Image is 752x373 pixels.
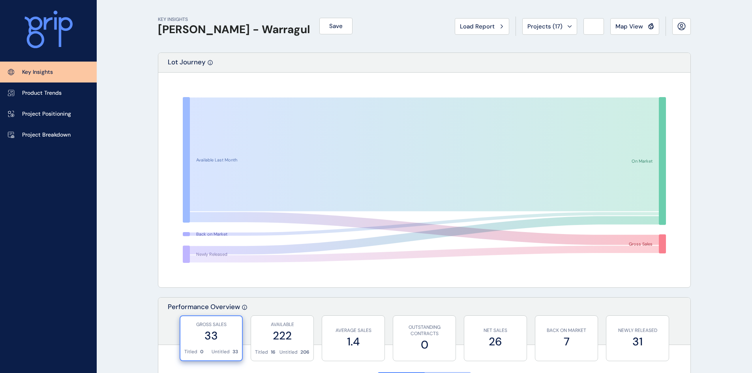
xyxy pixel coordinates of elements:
p: GROSS SALES [184,321,238,328]
label: 7 [539,334,594,349]
p: BACK ON MARKET [539,327,594,334]
p: 206 [300,349,309,356]
p: Untitled [212,349,230,355]
button: Load Report [455,18,509,35]
p: Titled [184,349,197,355]
span: Map View [615,22,643,30]
p: NET SALES [468,327,523,334]
span: Projects ( 17 ) [527,22,563,30]
p: Untitled [279,349,298,356]
p: Product Trends [22,89,62,97]
p: Lot Journey [168,58,206,72]
p: Project Breakdown [22,131,71,139]
p: KEY INSIGHTS [158,16,310,23]
label: 33 [184,328,238,343]
p: Performance Overview [168,302,240,345]
p: Project Positioning [22,110,71,118]
span: Save [329,22,343,30]
button: Map View [610,18,659,35]
p: OUTSTANDING CONTRACTS [397,324,452,337]
p: NEWLY RELEASED [610,327,665,334]
label: 222 [255,328,309,343]
p: 33 [233,349,238,355]
button: Projects (17) [522,18,577,35]
button: Save [319,18,353,34]
p: 16 [271,349,276,356]
label: 26 [468,334,523,349]
p: AVAILABLE [255,321,309,328]
h1: [PERSON_NAME] - Warragul [158,23,310,36]
p: Titled [255,349,268,356]
label: 1.4 [326,334,381,349]
label: 0 [397,337,452,352]
p: 0 [200,349,203,355]
p: AVERAGE SALES [326,327,381,334]
label: 31 [610,334,665,349]
span: Load Report [460,22,495,30]
p: Key Insights [22,68,53,76]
